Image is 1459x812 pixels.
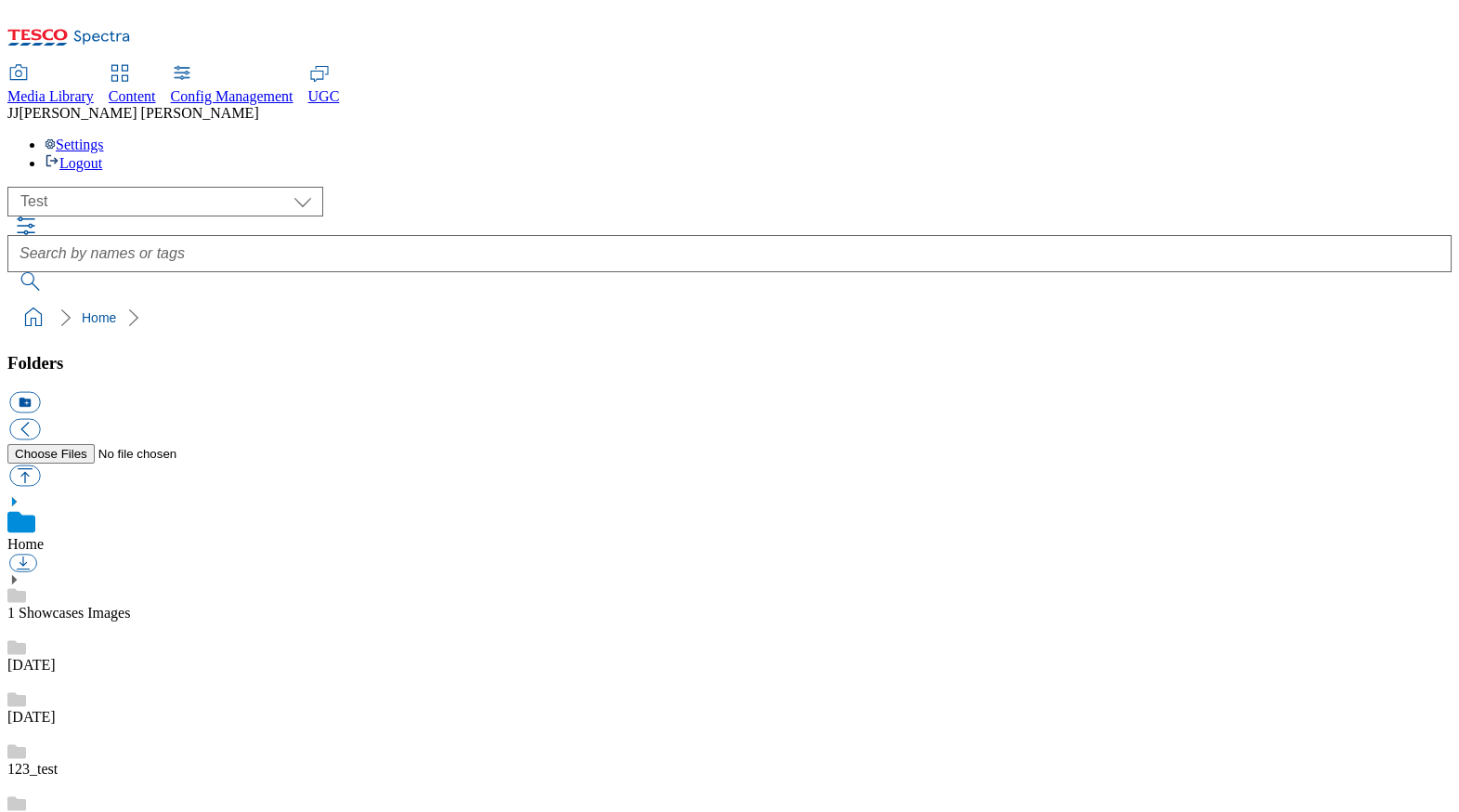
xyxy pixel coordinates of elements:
span: Content [109,88,156,104]
nav: breadcrumb [7,300,1452,335]
a: Home [82,310,116,325]
a: Config Management [171,66,293,105]
a: home [19,303,48,333]
a: [DATE] [7,709,56,725]
h3: Folders [7,353,1452,373]
span: Config Management [171,88,293,104]
a: [DATE] [7,657,56,673]
a: Content [109,66,156,105]
a: Home [7,536,44,552]
span: Media Library [7,88,94,104]
a: Media Library [7,66,94,105]
span: [PERSON_NAME] [PERSON_NAME] [19,105,258,121]
a: 123_test [7,761,58,777]
a: 1 Showcases Images [7,605,130,621]
span: JJ [7,105,19,121]
a: Settings [45,137,104,152]
span: UGC [308,88,340,104]
a: UGC [308,66,340,105]
input: Search by names or tags [7,235,1452,272]
a: Logout [45,155,102,171]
